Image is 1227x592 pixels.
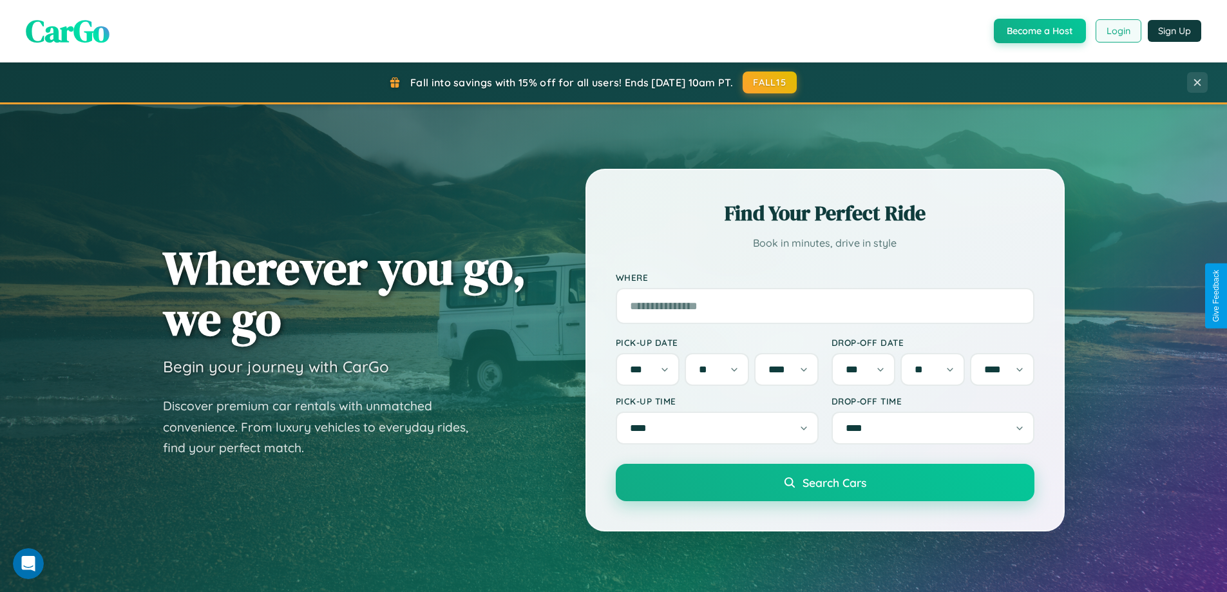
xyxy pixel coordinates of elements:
label: Drop-off Date [832,337,1034,348]
div: Give Feedback [1212,270,1221,322]
iframe: Intercom live chat [13,548,44,579]
label: Drop-off Time [832,396,1034,406]
button: Search Cars [616,464,1034,501]
span: CarGo [26,10,109,52]
label: Pick-up Date [616,337,819,348]
span: Search Cars [803,475,866,490]
h3: Begin your journey with CarGo [163,357,389,376]
label: Pick-up Time [616,396,819,406]
h1: Wherever you go, we go [163,242,526,344]
button: Become a Host [994,19,1086,43]
p: Book in minutes, drive in style [616,234,1034,253]
label: Where [616,272,1034,283]
button: Login [1096,19,1141,43]
h2: Find Your Perfect Ride [616,199,1034,227]
button: FALL15 [743,72,797,93]
p: Discover premium car rentals with unmatched convenience. From luxury vehicles to everyday rides, ... [163,396,485,459]
button: Sign Up [1148,20,1201,42]
span: Fall into savings with 15% off for all users! Ends [DATE] 10am PT. [410,76,733,89]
